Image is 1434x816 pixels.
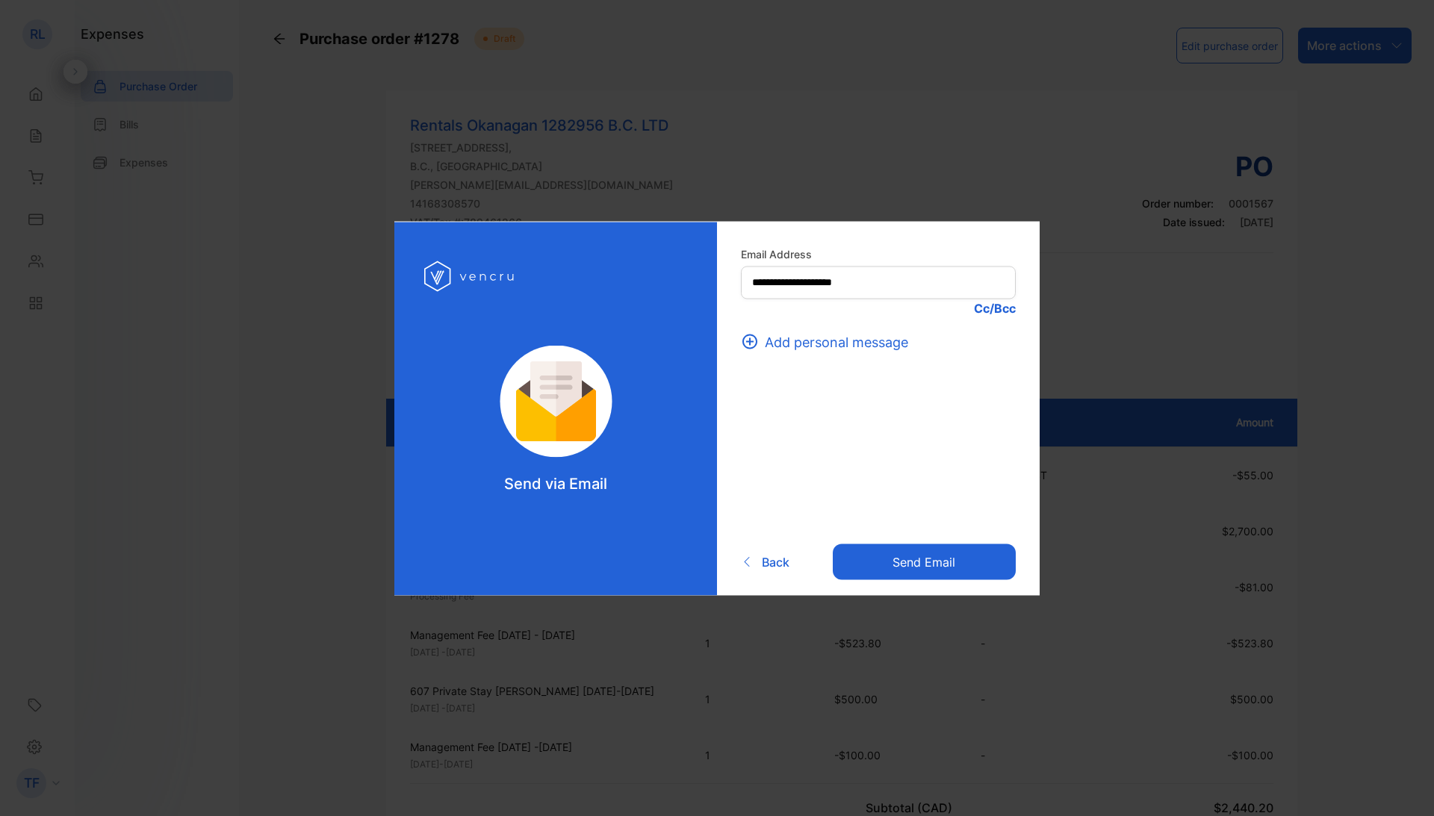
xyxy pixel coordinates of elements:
[424,252,518,300] img: log
[741,246,1016,261] label: Email Address
[833,544,1016,580] button: Send email
[765,331,908,352] span: Add personal message
[762,553,789,571] span: Back
[504,472,607,494] p: Send via Email
[741,331,917,352] button: Add personal message
[479,345,633,457] img: log
[741,299,1016,317] p: Cc/Bcc
[12,6,57,51] button: Open LiveChat chat widget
